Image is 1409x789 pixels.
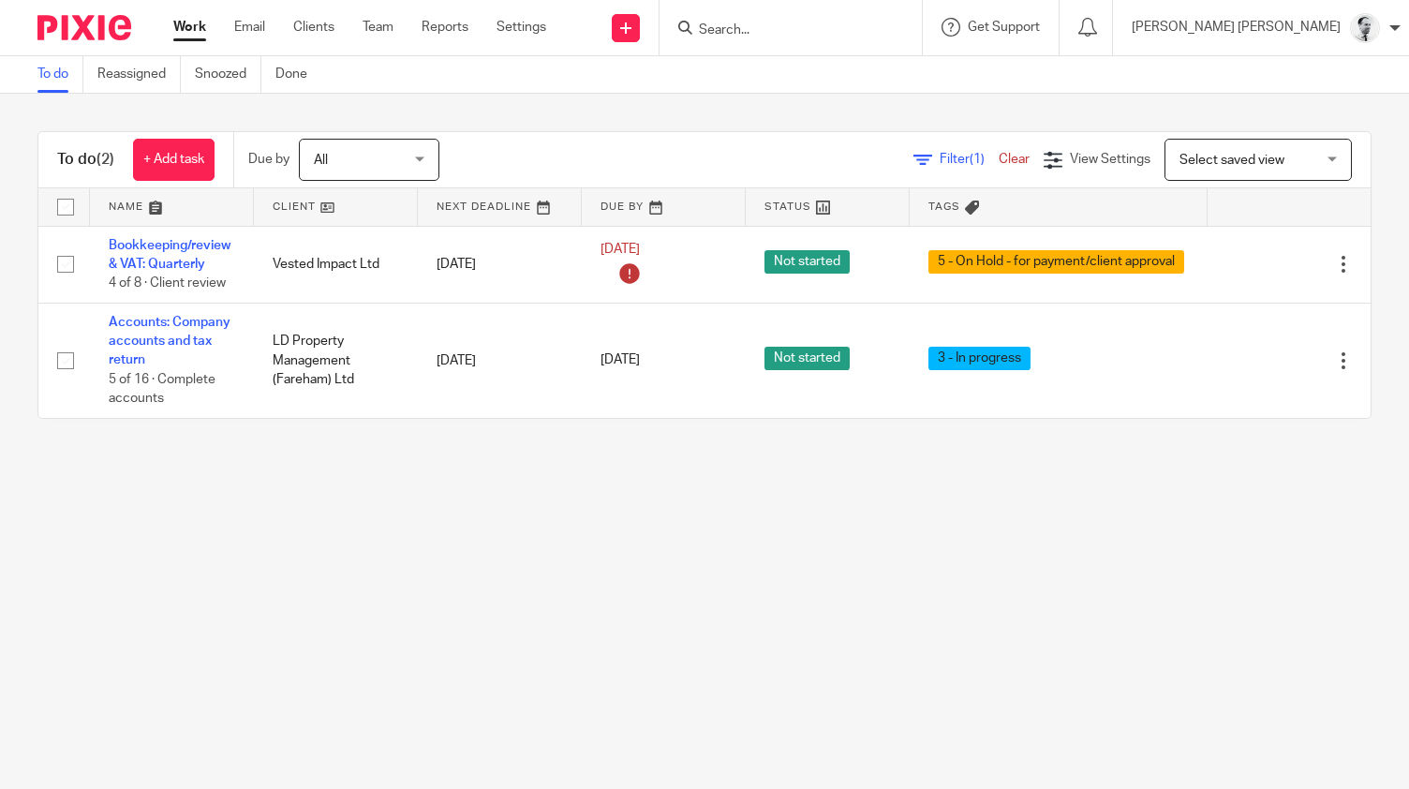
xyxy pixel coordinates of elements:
[1179,154,1284,167] span: Select saved view
[968,21,1040,34] span: Get Support
[764,250,850,274] span: Not started
[697,22,866,39] input: Search
[195,56,261,93] a: Snoozed
[57,150,114,170] h1: To do
[234,18,265,37] a: Email
[422,18,468,37] a: Reports
[96,152,114,167] span: (2)
[999,153,1030,166] a: Clear
[314,154,328,167] span: All
[928,250,1184,274] span: 5 - On Hold - for payment/client approval
[109,239,230,271] a: Bookkeeping/review & VAT: Quarterly
[1132,18,1341,37] p: [PERSON_NAME] [PERSON_NAME]
[418,303,582,418] td: [DATE]
[940,153,999,166] span: Filter
[254,303,418,418] td: LD Property Management (Fareham) Ltd
[97,56,181,93] a: Reassigned
[1070,153,1150,166] span: View Settings
[109,316,230,367] a: Accounts: Company accounts and tax return
[37,15,131,40] img: Pixie
[173,18,206,37] a: Work
[418,226,582,303] td: [DATE]
[601,354,640,367] span: [DATE]
[928,201,960,212] span: Tags
[254,226,418,303] td: Vested Impact Ltd
[601,243,640,256] span: [DATE]
[764,347,850,370] span: Not started
[248,150,289,169] p: Due by
[109,373,215,406] span: 5 of 16 · Complete accounts
[363,18,393,37] a: Team
[275,56,321,93] a: Done
[970,153,985,166] span: (1)
[497,18,546,37] a: Settings
[1350,13,1380,43] img: Mass_2025.jpg
[133,139,215,181] a: + Add task
[928,347,1031,370] span: 3 - In progress
[109,276,226,290] span: 4 of 8 · Client review
[293,18,334,37] a: Clients
[37,56,83,93] a: To do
